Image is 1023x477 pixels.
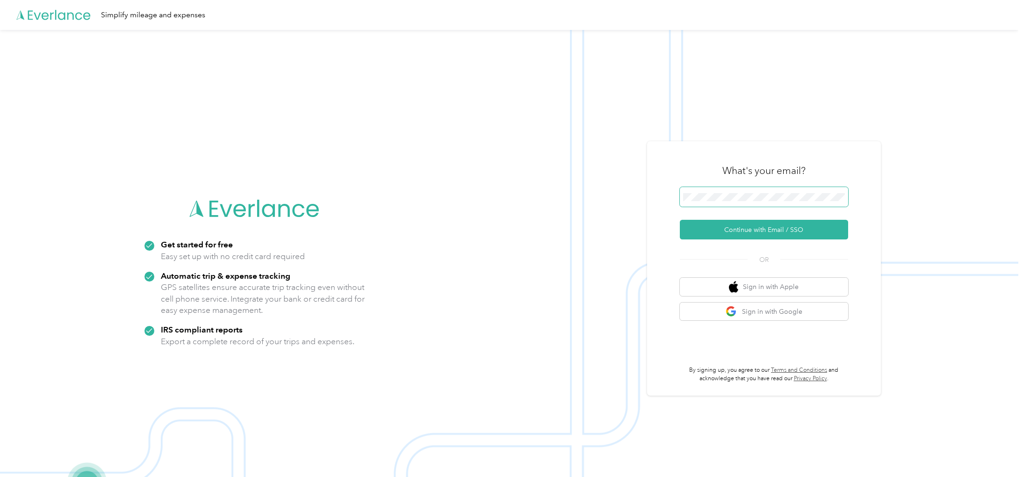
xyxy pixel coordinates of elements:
img: apple logo [729,281,738,293]
span: OR [748,255,780,265]
p: GPS satellites ensure accurate trip tracking even without cell phone service. Integrate your bank... [161,282,365,316]
h3: What's your email? [722,164,806,177]
p: By signing up, you agree to our and acknowledge that you have read our . [680,366,848,383]
p: Easy set up with no credit card required [161,251,305,262]
a: Terms and Conditions [771,367,827,374]
div: Simplify mileage and expenses [101,9,205,21]
a: Privacy Policy [794,375,827,382]
strong: IRS compliant reports [161,325,243,334]
button: Continue with Email / SSO [680,220,848,239]
button: apple logoSign in with Apple [680,278,848,296]
button: google logoSign in with Google [680,303,848,321]
strong: Get started for free [161,239,233,249]
strong: Automatic trip & expense tracking [161,271,290,281]
p: Export a complete record of your trips and expenses. [161,336,354,347]
img: google logo [726,306,737,318]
